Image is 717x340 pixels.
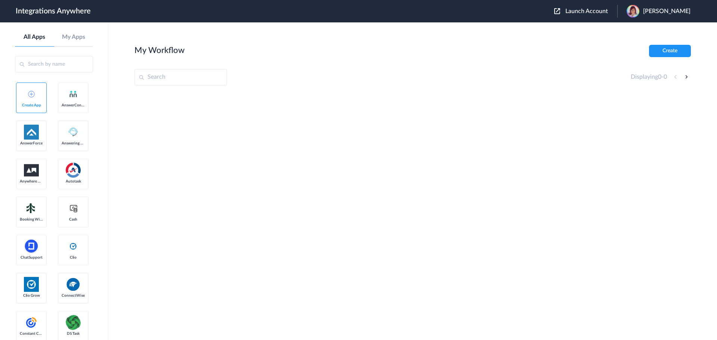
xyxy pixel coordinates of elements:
[658,74,661,80] span: 0
[649,45,691,57] button: Create
[24,125,39,140] img: af-app-logo.svg
[69,204,78,213] img: cash-logo.svg
[62,103,85,107] span: AnswerConnect
[20,217,43,222] span: Booking Widget
[20,103,43,107] span: Create App
[20,331,43,336] span: Constant Contact
[24,315,39,330] img: constant-contact.svg
[66,277,81,291] img: connectwise.png
[66,125,81,140] img: Answering_service.png
[66,163,81,178] img: autotask.png
[62,217,85,222] span: Cash
[554,8,560,14] img: launch-acct-icon.svg
[664,74,667,80] span: 0
[66,315,81,330] img: distributedSource.png
[69,90,78,99] img: answerconnect-logo.svg
[20,141,43,146] span: AnswerForce
[20,255,43,260] span: ChatSupport
[28,91,35,97] img: add-icon.svg
[62,293,85,298] span: ConnectWise
[16,7,91,16] h1: Integrations Anywhere
[24,277,39,292] img: Clio.jpg
[62,331,85,336] span: DS Task
[24,164,39,177] img: aww.png
[643,8,690,15] span: [PERSON_NAME]
[54,34,93,41] a: My Apps
[631,74,667,81] h4: Displaying -
[565,8,608,14] span: Launch Account
[62,255,85,260] span: Clio
[134,69,227,85] input: Search
[24,202,39,215] img: Setmore_Logo.svg
[62,179,85,184] span: Autotask
[15,34,54,41] a: All Apps
[134,46,184,55] h2: My Workflow
[20,293,43,298] span: Clio Grow
[69,242,78,251] img: clio-logo.svg
[627,5,639,18] img: 768d5142-74bb-47e6-ba88-cbb552782f45.png
[62,141,85,146] span: Answering Service
[15,56,93,72] input: Search by name
[24,239,39,254] img: chatsupport-icon.svg
[554,8,617,15] button: Launch Account
[20,179,43,184] span: Anywhere Works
